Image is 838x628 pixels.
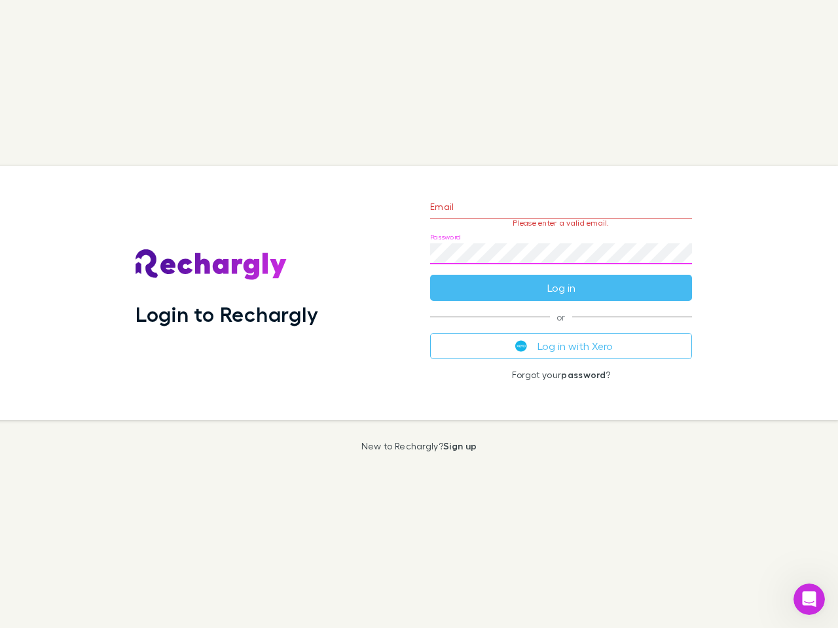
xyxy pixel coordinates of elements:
[430,333,692,359] button: Log in with Xero
[361,441,477,451] p: New to Rechargly?
[136,302,318,326] h1: Login to Rechargly
[443,440,477,451] a: Sign up
[430,218,692,228] p: Please enter a valid email.
[430,232,461,242] label: Password
[136,249,287,281] img: Rechargly's Logo
[561,369,606,380] a: password
[430,370,692,380] p: Forgot your ?
[793,584,825,615] iframe: Intercom live chat
[430,275,692,301] button: Log in
[515,340,527,352] img: Xero's logo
